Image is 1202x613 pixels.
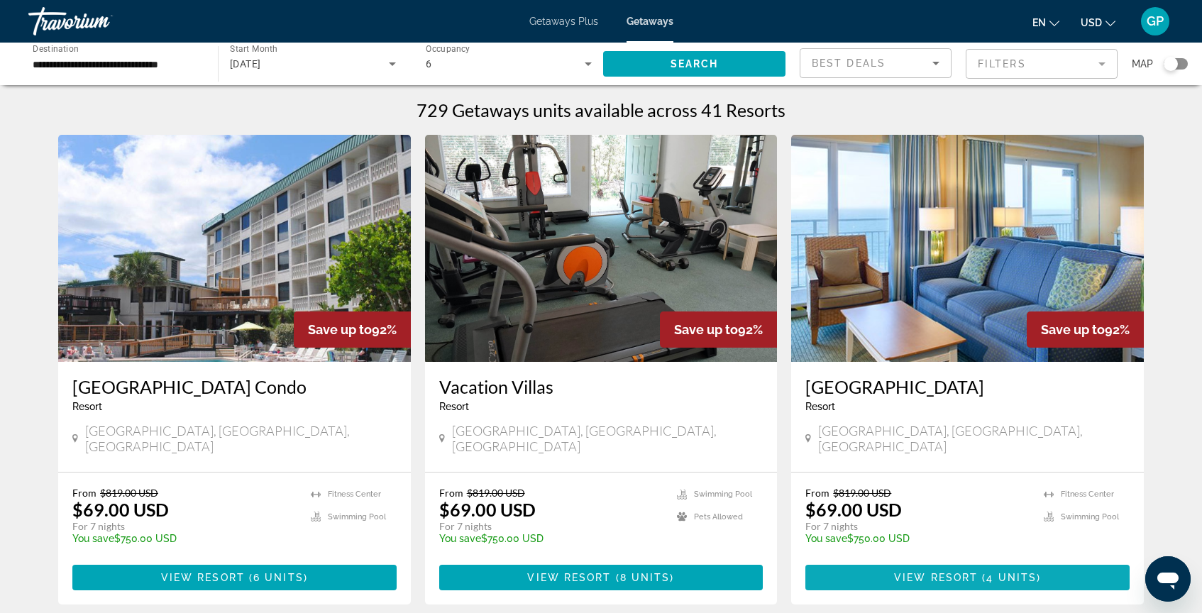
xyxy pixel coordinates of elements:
[308,322,372,337] span: Save up to
[978,572,1041,583] span: ( )
[72,565,397,590] button: View Resort(6 units)
[439,533,481,544] span: You save
[1081,12,1115,33] button: Change currency
[805,520,1030,533] p: For 7 nights
[1061,490,1114,499] span: Fitness Center
[452,423,763,454] span: [GEOGRAPHIC_DATA], [GEOGRAPHIC_DATA], [GEOGRAPHIC_DATA]
[72,533,297,544] p: $750.00 USD
[694,512,743,521] span: Pets Allowed
[33,43,79,53] span: Destination
[986,572,1037,583] span: 4 units
[439,376,763,397] a: Vacation Villas
[660,311,777,348] div: 92%
[818,423,1130,454] span: [GEOGRAPHIC_DATA], [GEOGRAPHIC_DATA], [GEOGRAPHIC_DATA]
[805,565,1130,590] button: View Resort(4 units)
[1032,17,1046,28] span: en
[805,533,847,544] span: You save
[439,401,469,412] span: Resort
[161,572,245,583] span: View Resort
[627,16,673,27] a: Getaways
[72,376,397,397] a: [GEOGRAPHIC_DATA] Condo
[671,58,719,70] span: Search
[527,572,611,583] span: View Resort
[833,487,891,499] span: $819.00 USD
[230,58,261,70] span: [DATE]
[620,572,671,583] span: 8 units
[812,57,886,69] span: Best Deals
[85,423,397,454] span: [GEOGRAPHIC_DATA], [GEOGRAPHIC_DATA], [GEOGRAPHIC_DATA]
[805,533,1030,544] p: $750.00 USD
[230,44,277,54] span: Start Month
[1145,556,1191,602] iframe: Button to launch messaging window
[1132,54,1153,74] span: Map
[426,58,431,70] span: 6
[58,135,411,362] img: 5048E01X.jpg
[439,487,463,499] span: From
[812,55,939,72] mat-select: Sort by
[1027,311,1144,348] div: 92%
[426,44,470,54] span: Occupancy
[439,533,663,544] p: $750.00 USD
[966,48,1118,79] button: Filter
[28,3,170,40] a: Travorium
[805,499,902,520] p: $69.00 USD
[791,135,1144,362] img: 1249I01L.jpg
[529,16,598,27] a: Getaways Plus
[100,487,158,499] span: $819.00 USD
[72,533,114,544] span: You save
[603,51,785,77] button: Search
[72,401,102,412] span: Resort
[72,499,169,520] p: $69.00 USD
[894,572,978,583] span: View Resort
[1041,322,1105,337] span: Save up to
[439,499,536,520] p: $69.00 USD
[328,512,386,521] span: Swimming Pool
[1147,14,1164,28] span: GP
[425,135,778,362] img: 5043O01X.jpg
[1081,17,1102,28] span: USD
[805,376,1130,397] a: [GEOGRAPHIC_DATA]
[72,520,297,533] p: For 7 nights
[467,487,525,499] span: $819.00 USD
[72,487,97,499] span: From
[694,490,752,499] span: Swimming Pool
[328,490,381,499] span: Fitness Center
[674,322,738,337] span: Save up to
[805,487,829,499] span: From
[439,520,663,533] p: For 7 nights
[439,565,763,590] button: View Resort(8 units)
[294,311,411,348] div: 92%
[253,572,304,583] span: 6 units
[805,401,835,412] span: Resort
[245,572,308,583] span: ( )
[612,572,675,583] span: ( )
[1032,12,1059,33] button: Change language
[417,99,785,121] h1: 729 Getaways units available across 41 Resorts
[1137,6,1174,36] button: User Menu
[1061,512,1119,521] span: Swimming Pool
